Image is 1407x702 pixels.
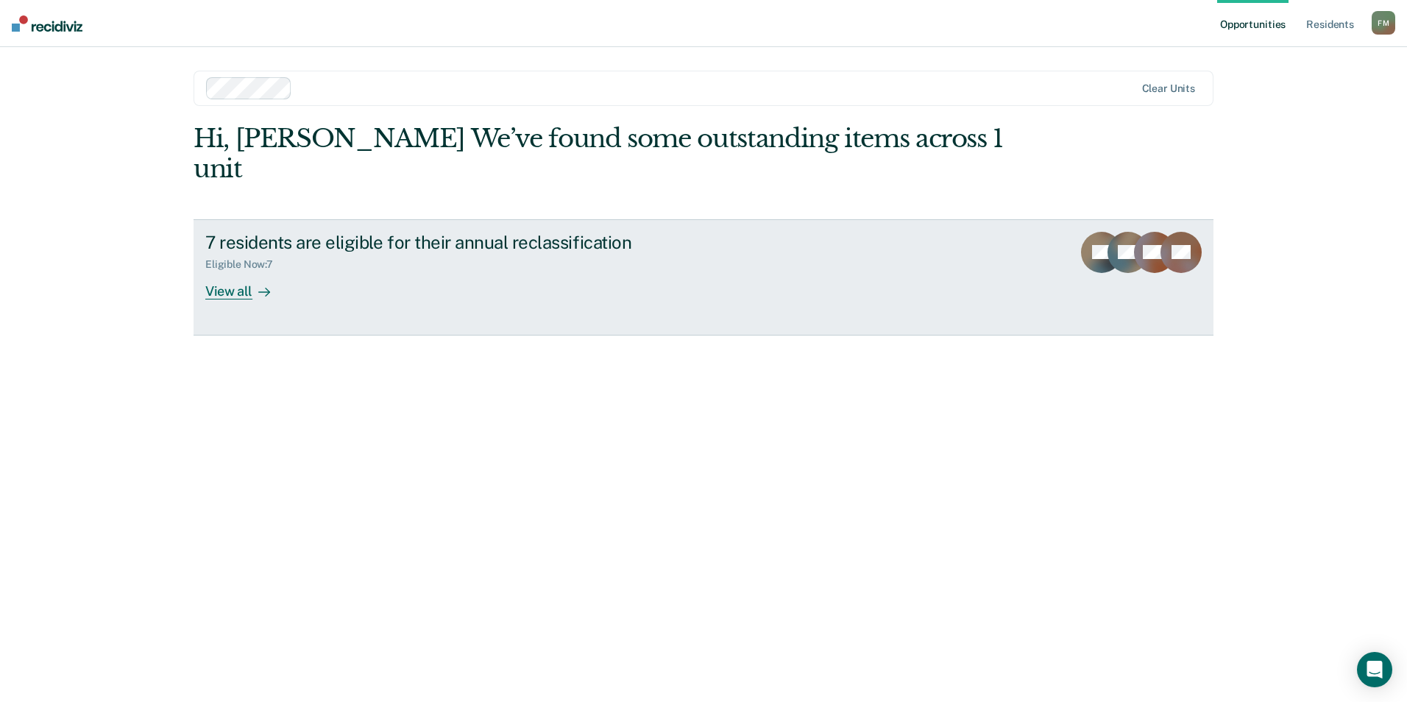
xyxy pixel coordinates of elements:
[1372,11,1395,35] button: FM
[1142,82,1196,95] div: Clear units
[194,124,1010,184] div: Hi, [PERSON_NAME] We’ve found some outstanding items across 1 unit
[205,232,722,253] div: 7 residents are eligible for their annual reclassification
[1357,652,1392,687] div: Open Intercom Messenger
[1372,11,1395,35] div: F M
[205,258,285,271] div: Eligible Now : 7
[205,271,288,299] div: View all
[12,15,82,32] img: Recidiviz
[194,219,1213,336] a: 7 residents are eligible for their annual reclassificationEligible Now:7View all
